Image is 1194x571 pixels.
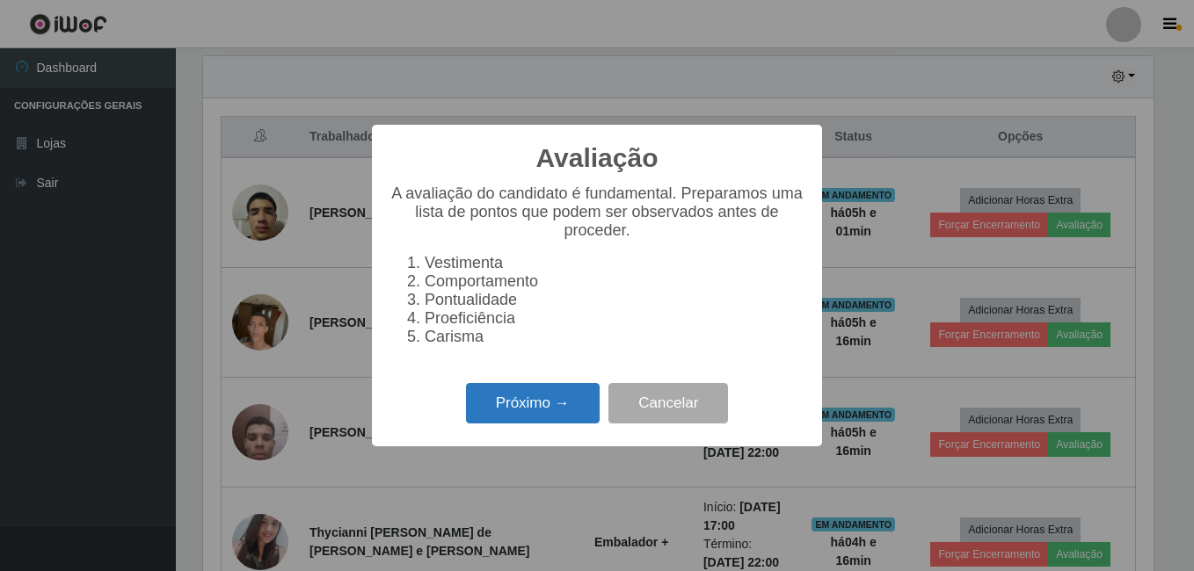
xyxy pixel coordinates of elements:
button: Cancelar [608,383,728,424]
li: Pontualidade [425,291,804,309]
p: A avaliação do candidato é fundamental. Preparamos uma lista de pontos que podem ser observados a... [390,184,804,240]
li: Carisma [425,328,804,346]
li: Proeficiência [425,309,804,328]
li: Vestimenta [425,254,804,272]
h2: Avaliação [536,142,659,174]
button: Próximo → [466,383,600,424]
li: Comportamento [425,272,804,291]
